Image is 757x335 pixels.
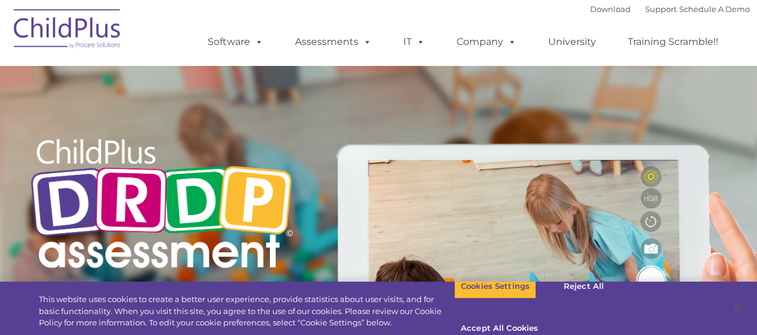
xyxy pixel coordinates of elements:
[590,4,750,14] font: |
[454,274,536,299] button: Cookies Settings
[445,30,528,54] a: Company
[725,294,751,321] button: Close
[8,1,127,61] img: ChildPlus by Procare Solutions
[590,4,631,14] a: Download
[391,30,437,54] a: IT
[26,123,297,288] img: Copyright - DRDP Logo Light
[536,30,608,54] a: University
[679,4,750,14] a: Schedule A Demo
[645,4,677,14] a: Support
[616,30,730,54] a: Training Scramble!!
[546,274,621,299] button: Reject All
[196,30,275,54] a: Software
[39,294,454,329] div: This website uses cookies to create a better user experience, provide statistics about user visit...
[283,30,384,54] a: Assessments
